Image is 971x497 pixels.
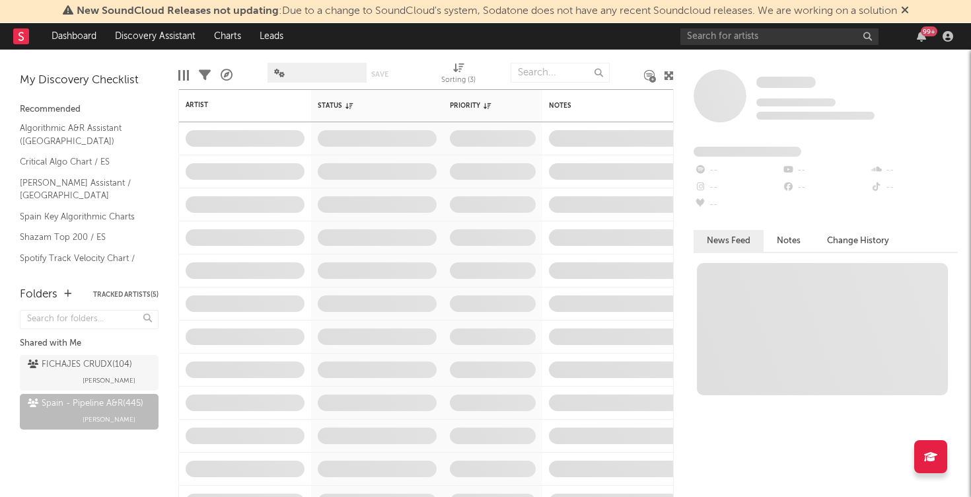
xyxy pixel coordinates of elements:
div: My Discovery Checklist [20,73,159,89]
input: Search for artists [680,28,879,45]
a: Charts [205,23,250,50]
span: Tracking Since: [DATE] [756,98,836,106]
div: Edit Columns [178,56,189,95]
div: -- [781,162,869,179]
a: Discovery Assistant [106,23,205,50]
div: Recommended [20,102,159,118]
button: Change History [814,230,902,252]
span: 0 fans last week [756,112,875,120]
div: -- [694,179,781,196]
a: Spain Key Algorithmic Charts [20,210,145,224]
div: Folders [20,287,57,303]
button: Tracked Artists(5) [93,291,159,298]
a: Spain - Pipeline A&R(445)[PERSON_NAME] [20,394,159,430]
div: Shared with Me [20,336,159,352]
a: Algorithmic A&R Assistant ([GEOGRAPHIC_DATA]) [20,121,145,148]
span: Some Artist [756,77,816,88]
span: [PERSON_NAME] [83,373,135,389]
span: Fans Added by Platform [694,147,801,157]
a: Leads [250,23,293,50]
div: A&R Pipeline [221,56,233,95]
input: Search... [511,63,610,83]
div: -- [870,162,958,179]
button: Save [371,71,388,78]
div: Spain - Pipeline A&R ( 445 ) [28,396,143,412]
input: Search for folders... [20,310,159,329]
div: -- [694,196,781,213]
a: Shazam Top 200 / ES [20,230,145,245]
span: Dismiss [901,6,909,17]
span: [PERSON_NAME] [83,412,135,428]
div: FICHAJES CRUDX ( 104 ) [28,357,132,373]
div: Artist [186,101,285,109]
button: Notes [764,230,814,252]
div: Status [318,102,404,110]
a: [PERSON_NAME] Assistant / [GEOGRAPHIC_DATA] [20,176,145,203]
a: Critical Algo Chart / ES [20,155,145,169]
div: 99 + [921,26,937,36]
span: : Due to a change to SoundCloud's system, Sodatone does not have any recent Soundcloud releases. ... [77,6,897,17]
a: Spotify Track Velocity Chart / ES [20,251,145,278]
div: Notes [549,102,681,110]
span: New SoundCloud Releases not updating [77,6,279,17]
div: -- [870,179,958,196]
div: -- [781,179,869,196]
div: Priority [450,102,503,110]
div: Sorting (3) [441,56,476,95]
a: Dashboard [42,23,106,50]
div: -- [694,162,781,179]
div: Sorting ( 3 ) [441,73,476,89]
button: 99+ [917,31,926,42]
div: Filters [199,56,211,95]
a: Some Artist [756,76,816,89]
a: FICHAJES CRUDX(104)[PERSON_NAME] [20,355,159,391]
button: News Feed [694,230,764,252]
